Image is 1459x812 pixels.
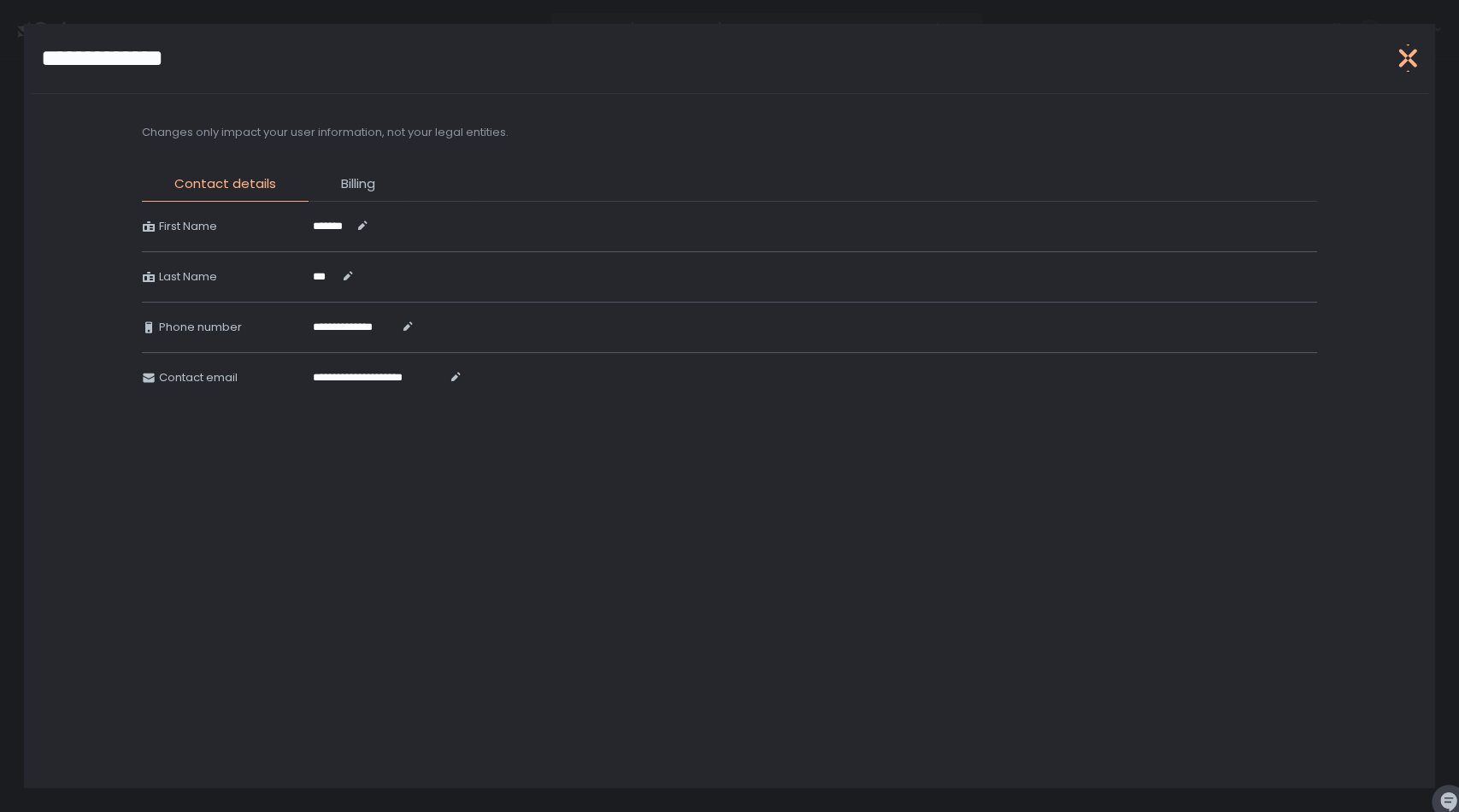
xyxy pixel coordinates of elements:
span: Contact email [159,370,238,385]
h2: Changes only impact your user information, not your legal entities. [142,125,509,140]
span: Last Name [159,269,217,285]
span: Phone number [159,320,242,335]
span: First Name [159,219,217,234]
span: Billing [341,174,375,194]
span: Contact details [174,174,276,194]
